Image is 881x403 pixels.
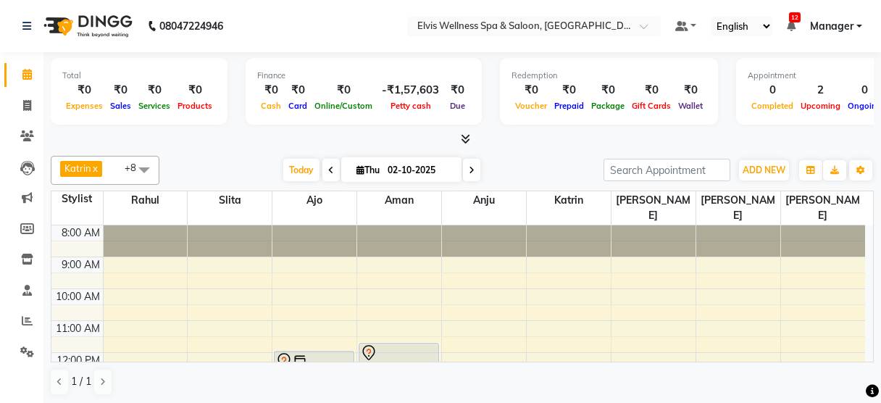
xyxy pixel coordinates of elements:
[311,82,376,99] div: ₹0
[257,70,470,82] div: Finance
[359,344,438,373] div: [PERSON_NAME], TK01, 11:45 AM-12:45 PM, Massage - Swedish Massage (60 Min)
[512,70,706,82] div: Redemption
[376,82,445,99] div: -₹1,57,603
[512,82,551,99] div: ₹0
[739,160,789,180] button: ADD NEW
[628,82,675,99] div: ₹0
[91,162,98,174] a: x
[527,191,611,209] span: Katrin
[675,101,706,111] span: Wallet
[104,191,188,209] span: Rahul
[37,6,136,46] img: logo
[62,70,216,82] div: Total
[696,191,780,225] span: [PERSON_NAME]
[285,82,311,99] div: ₹0
[781,191,866,225] span: [PERSON_NAME]
[62,101,107,111] span: Expenses
[53,289,103,304] div: 10:00 AM
[64,162,91,174] span: Katrin
[311,101,376,111] span: Online/Custom
[59,257,103,273] div: 9:00 AM
[159,6,223,46] b: 08047224946
[353,165,383,175] span: Thu
[125,162,147,173] span: +8
[787,20,796,33] a: 12
[188,191,272,209] span: slita
[275,352,354,381] div: [PERSON_NAME], TK02, 12:00 PM-01:00 PM, Massage - Deeptisue Massage (60 Min)
[53,321,103,336] div: 11:00 AM
[283,159,320,181] span: Today
[257,82,285,99] div: ₹0
[107,82,135,99] div: ₹0
[107,101,135,111] span: Sales
[387,101,435,111] span: Petty cash
[174,101,216,111] span: Products
[272,191,356,209] span: Ajo
[675,82,706,99] div: ₹0
[445,82,470,99] div: ₹0
[174,82,216,99] div: ₹0
[748,101,797,111] span: Completed
[797,101,844,111] span: Upcoming
[743,165,785,175] span: ADD NEW
[54,353,103,368] div: 12:00 PM
[789,12,801,22] span: 12
[604,159,730,181] input: Search Appointment
[551,101,588,111] span: Prepaid
[62,82,107,99] div: ₹0
[797,82,844,99] div: 2
[446,101,469,111] span: Due
[135,82,174,99] div: ₹0
[588,82,628,99] div: ₹0
[257,101,285,111] span: Cash
[357,191,441,209] span: Aman
[383,159,456,181] input: 2025-10-02
[442,191,526,209] span: Anju
[611,191,696,225] span: [PERSON_NAME]
[551,82,588,99] div: ₹0
[512,101,551,111] span: Voucher
[59,225,103,241] div: 8:00 AM
[810,19,853,34] span: Manager
[51,191,103,207] div: Stylist
[71,374,91,389] span: 1 / 1
[135,101,174,111] span: Services
[748,82,797,99] div: 0
[285,101,311,111] span: Card
[588,101,628,111] span: Package
[628,101,675,111] span: Gift Cards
